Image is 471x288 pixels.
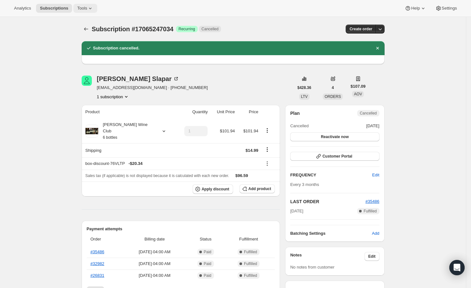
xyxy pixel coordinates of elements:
span: Sales tax (if applicable) is not displayed because it is calculated with each new order. [85,174,229,178]
button: Product actions [262,127,272,134]
button: Dismiss notification [373,44,382,53]
button: Settings [431,4,461,13]
th: Quantity [176,105,210,119]
button: 4 [328,83,338,92]
span: Paid [204,273,211,278]
th: Unit Price [210,105,237,119]
span: Tools [77,6,87,11]
span: - $20.34 [129,160,143,167]
button: Edit [364,252,379,261]
span: Fulfilled [244,273,257,278]
span: Create order [350,26,372,32]
button: Subscriptions [36,4,72,13]
span: Cancelled [202,26,218,32]
span: [EMAIL_ADDRESS][DOMAIN_NAME] · [PHONE_NUMBER] [97,85,208,91]
div: Open Intercom Messenger [449,260,465,275]
button: Reactivate now [290,132,379,141]
button: Shipping actions [262,146,272,153]
th: Product [82,105,176,119]
span: Subscriptions [40,6,68,11]
h3: Notes [290,252,364,261]
span: Recurring [179,26,195,32]
span: Edit [372,172,379,178]
span: Cancelled [290,123,309,129]
span: $428.36 [298,85,311,90]
span: $14.99 [246,148,258,153]
span: $107.09 [350,83,365,90]
span: Analytics [14,6,31,11]
button: Customer Portal [290,152,379,161]
button: Help [401,4,430,13]
button: Add [368,228,383,239]
h6: Batching Settings [290,230,372,237]
span: [DATE] · 04:00 AM [124,272,185,279]
small: 6 bottles [103,135,117,140]
button: #35486 [365,198,379,205]
span: Apply discount [202,187,229,192]
a: #35486 [91,249,104,254]
span: $96.59 [235,173,248,178]
span: Add product [248,186,271,191]
a: #26831 [91,273,104,278]
span: [DATE] · 04:00 AM [124,249,185,255]
a: #35486 [365,199,379,204]
span: ORDERS [325,94,341,99]
div: [PERSON_NAME] Slapar [97,76,180,82]
span: Every 3 months [290,182,319,187]
span: Fulfilled [244,249,257,255]
h2: LAST ORDER [290,198,365,205]
span: Fulfilled [364,209,377,214]
span: LTV [301,94,308,99]
a: #32982 [91,261,104,266]
button: Analytics [10,4,35,13]
span: Fulfillment [226,236,271,242]
th: Order [87,232,122,246]
span: Customer Portal [322,154,352,159]
div: box-discount-76VLTP [85,160,258,167]
button: Add product [239,184,275,193]
span: Settings [442,6,457,11]
span: Edit [368,254,376,259]
h2: Payment attempts [87,226,275,232]
button: Apply discount [193,184,233,194]
span: AOV [354,92,362,96]
button: Create order [346,25,376,33]
span: [DATE] [366,123,379,129]
span: Paid [204,261,211,266]
button: Edit [368,170,383,180]
span: $101.94 [243,129,258,133]
span: Billing date [124,236,185,242]
span: Cancelled [360,111,377,116]
button: Product actions [97,93,129,100]
th: Shipping [82,143,176,157]
button: Tools [73,4,97,13]
span: Fulfilled [244,261,257,266]
span: 4 [332,85,334,90]
h2: Subscription cancelled. [93,45,140,51]
div: [PERSON_NAME] Wine Club [98,122,156,141]
button: $428.36 [294,83,315,92]
span: Reactivate now [321,134,349,139]
span: Subscription #17065247034 [92,26,173,33]
span: [DATE] [290,208,303,214]
span: No notes from customer [290,265,335,270]
span: [DATE] · 04:00 AM [124,261,185,267]
h2: FREQUENCY [290,172,372,178]
span: $101.94 [220,129,235,133]
span: Status [189,236,222,242]
th: Price [237,105,260,119]
button: Subscriptions [82,25,91,33]
h2: Plan [290,110,300,116]
span: Help [411,6,420,11]
span: Add [372,230,379,237]
span: Loanne Slapar [82,76,92,86]
span: Paid [204,249,211,255]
